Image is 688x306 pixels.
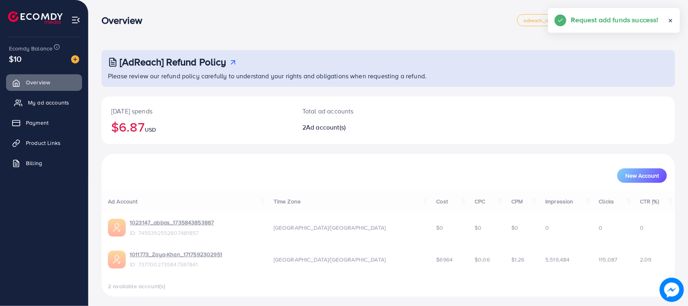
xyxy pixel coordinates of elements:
span: Ad account(s) [306,123,346,132]
button: New Account [617,168,667,183]
img: image [661,279,683,301]
a: Product Links [6,135,82,151]
span: Ecomdy Balance [9,44,53,52]
a: adreach_new_package [517,14,585,26]
span: USD [145,126,156,134]
span: My ad accounts [28,99,69,107]
a: Overview [6,74,82,90]
img: menu [71,15,80,25]
h3: Overview [101,15,149,26]
span: New Account [625,173,659,178]
span: Overview [26,78,50,86]
span: adreach_new_package [524,18,578,23]
img: logo [8,11,63,24]
h2: 2 [302,124,426,131]
img: image [71,55,79,63]
span: Product Links [26,139,61,147]
p: Total ad accounts [302,106,426,116]
p: Please review our refund policy carefully to understand your rights and obligations when requesti... [108,71,670,81]
p: [DATE] spends [111,106,283,116]
span: Billing [26,159,42,167]
h2: $6.87 [111,119,283,134]
a: Billing [6,155,82,171]
a: Payment [6,115,82,131]
h5: Request add funds success! [571,15,658,25]
h3: [AdReach] Refund Policy [120,56,226,68]
span: Payment [26,119,49,127]
span: $10 [9,53,21,65]
a: My ad accounts [6,94,82,111]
